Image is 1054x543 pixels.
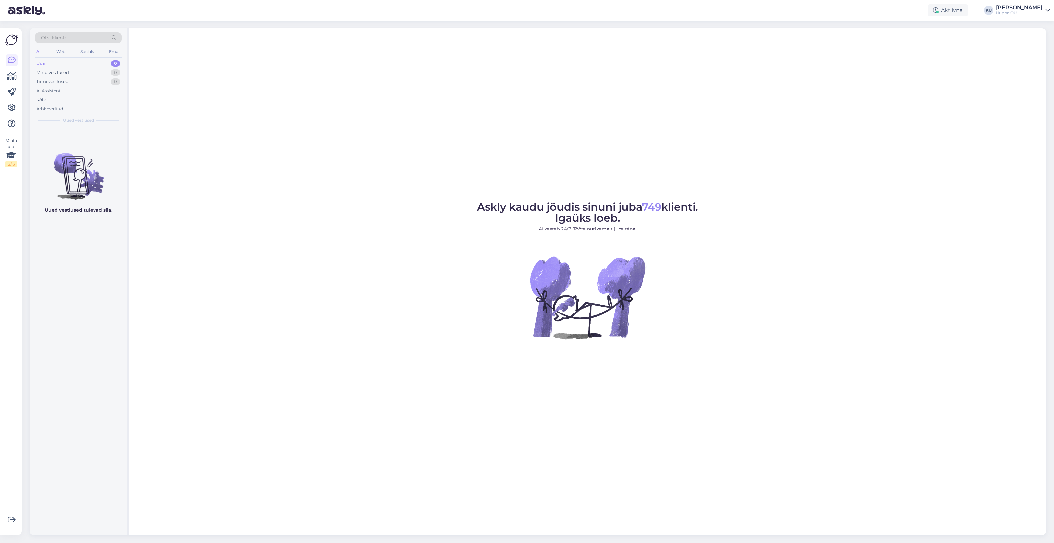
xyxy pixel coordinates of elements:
[111,78,120,85] div: 0
[111,60,120,67] div: 0
[30,141,127,201] img: No chats
[36,106,63,112] div: Arhiveeritud
[984,6,993,15] div: KU
[55,47,67,56] div: Web
[477,226,698,232] p: AI vastab 24/7. Tööta nutikamalt juba täna.
[36,97,46,103] div: Kõik
[36,78,69,85] div: Tiimi vestlused
[36,88,61,94] div: AI Assistent
[35,47,43,56] div: All
[79,47,95,56] div: Socials
[36,69,69,76] div: Minu vestlused
[41,34,67,41] span: Otsi kliente
[63,117,94,123] span: Uued vestlused
[5,161,17,167] div: 2 / 3
[111,69,120,76] div: 0
[5,34,18,46] img: Askly Logo
[477,200,698,224] span: Askly kaudu jõudis sinuni juba klienti. Igaüks loeb.
[642,200,661,213] span: 749
[36,60,45,67] div: Uus
[996,5,1043,10] div: [PERSON_NAME]
[45,207,112,214] p: Uued vestlused tulevad siia.
[5,138,17,167] div: Vaata siia
[996,10,1043,16] div: Huppa OÜ
[108,47,122,56] div: Email
[528,238,647,357] img: No Chat active
[928,4,968,16] div: Aktiivne
[996,5,1050,16] a: [PERSON_NAME]Huppa OÜ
